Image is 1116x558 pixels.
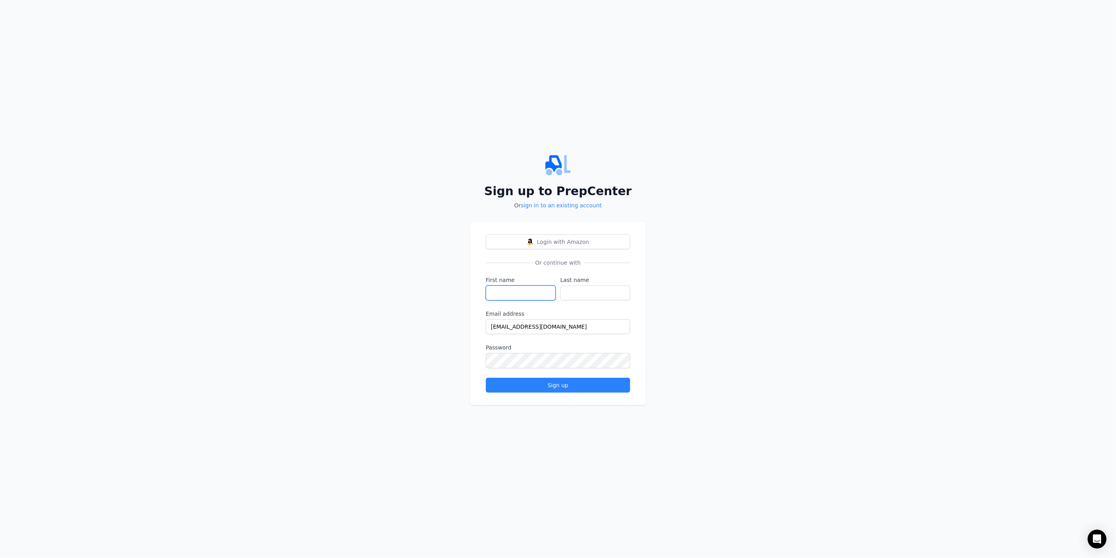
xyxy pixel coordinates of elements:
div: Sign up [492,381,624,389]
span: Or continue with [532,259,584,267]
label: Password [486,344,630,351]
p: Or [470,201,646,209]
label: Email address [486,310,630,318]
button: Login with AmazonLogin with Amazon [486,234,630,249]
div: Open Intercom Messenger [1088,530,1107,549]
a: sign in to an existing account [521,202,602,209]
button: Sign up [486,378,630,393]
label: Last name [560,276,630,284]
img: PrepCenter [470,153,646,178]
h2: Sign up to PrepCenter [470,184,646,198]
label: First name [486,276,556,284]
span: Login with Amazon [537,238,589,246]
img: Login with Amazon [527,239,533,245]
